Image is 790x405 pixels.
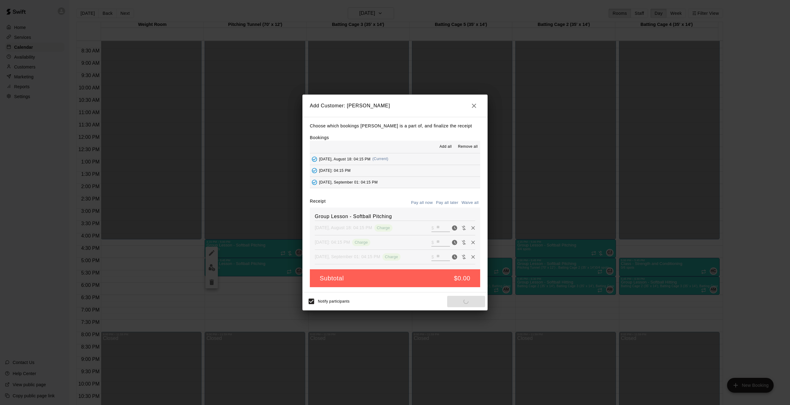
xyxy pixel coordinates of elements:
[431,239,434,246] p: $
[434,198,460,208] button: Pay all later
[450,225,459,230] span: Pay now
[310,177,480,188] button: Added - Collect Payment[DATE], September 01: 04:15 PM
[318,299,350,304] span: Notify participants
[310,198,326,208] label: Receipt
[315,254,380,260] p: [DATE], September 01: 04:15 PM
[315,239,350,245] p: [DATE]: 04:15 PM
[468,238,478,247] button: Remove
[310,155,319,164] button: Added - Collect Payment
[319,157,371,161] span: [DATE], August 18: 04:15 PM
[319,168,351,173] span: [DATE]: 04:15 PM
[460,198,480,208] button: Waive all
[310,122,480,130] p: Choose which bookings [PERSON_NAME] is a part of, and finalize the receipt
[450,254,459,259] span: Pay now
[468,252,478,262] button: Remove
[310,166,319,175] button: Added - Collect Payment
[315,213,475,221] h6: Group Lesson - Softball Pitching
[459,254,468,259] span: Waive payment
[410,198,434,208] button: Pay all now
[310,153,480,165] button: Added - Collect Payment[DATE], August 18: 04:15 PM(Current)
[302,95,488,117] h2: Add Customer: [PERSON_NAME]
[431,225,434,231] p: $
[439,144,452,150] span: Add all
[319,180,378,184] span: [DATE], September 01: 04:15 PM
[455,142,480,152] button: Remove all
[372,157,389,161] span: (Current)
[436,142,455,152] button: Add all
[310,178,319,187] button: Added - Collect Payment
[459,225,468,230] span: Waive payment
[458,144,478,150] span: Remove all
[468,223,478,233] button: Remove
[450,239,459,245] span: Pay now
[320,274,344,283] h5: Subtotal
[459,239,468,245] span: Waive payment
[454,274,470,283] h5: $0.00
[315,225,372,231] p: [DATE], August 18: 04:15 PM
[310,165,480,176] button: Added - Collect Payment[DATE]: 04:15 PM
[431,254,434,260] p: $
[310,135,329,140] label: Bookings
